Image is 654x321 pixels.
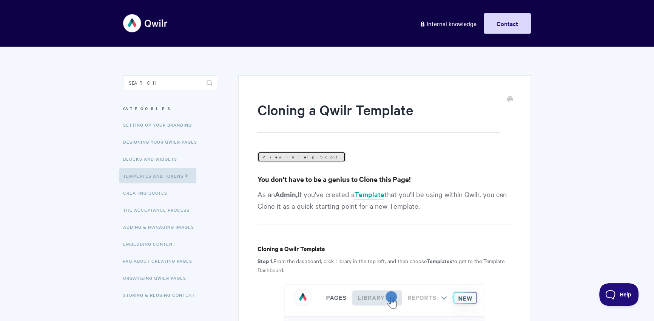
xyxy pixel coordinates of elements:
h3: Categories [123,102,217,115]
p: As an If you've created a that you'll be using within Qwilr, you can Clone it as a quick starting... [258,188,512,225]
img: Qwilr Help Center [123,9,168,37]
strong: Admin, [275,189,298,199]
a: Print this Article [507,96,513,104]
a: The Acceptance Process [123,202,195,217]
a: Internal knowledge [414,13,482,34]
a: Embedding Content [123,236,181,251]
h1: Cloning a Qwilr Template [258,100,500,133]
a: Storing & Reusing Content [123,287,201,302]
iframe: Toggle Customer Support [599,283,639,306]
a: FAQ About Creating Pages [123,253,198,268]
a: Template [355,189,384,200]
a: Contact [484,13,531,34]
strong: Templates [427,257,452,265]
h4: Cloning a Qwilr Template [258,244,512,253]
p: From the dashboard, click Library in the top left, and then choose to get to the Template Dashboard. [258,256,512,274]
a: Organizing Qwilr Pages [123,270,192,285]
a: Adding & Managing Images [123,219,200,234]
input: Search [123,75,217,90]
a: Setting up your Branding [123,117,197,132]
a: Designing Your Qwilr Pages [123,134,203,149]
a: Blocks and Widgets [123,151,183,166]
a: View in Help Scout [258,152,346,162]
strong: Step 1. [258,257,273,265]
a: Templates and Tokens [119,168,196,183]
a: Creating Quotes [123,185,173,200]
h3: You don't have to be a genius to Clone this Page! [258,174,512,185]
